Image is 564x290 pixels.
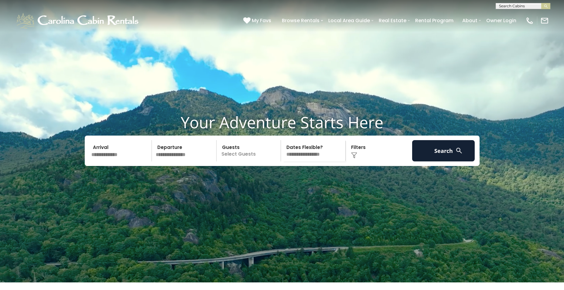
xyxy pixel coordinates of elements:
a: Real Estate [376,15,409,26]
img: phone-regular-white.png [525,16,534,25]
h1: Your Adventure Starts Here [5,113,559,132]
img: search-regular-white.png [455,147,463,154]
a: My Favs [243,17,273,25]
img: White-1-1-2.png [15,12,141,30]
button: Search [412,140,475,161]
img: mail-regular-white.png [540,16,549,25]
a: Rental Program [412,15,456,26]
a: Browse Rentals [279,15,323,26]
a: Local Area Guide [325,15,373,26]
span: My Favs [252,17,271,24]
a: Owner Login [483,15,519,26]
img: filter--v1.png [351,152,357,158]
p: Select Guests [218,140,281,161]
a: About [459,15,480,26]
